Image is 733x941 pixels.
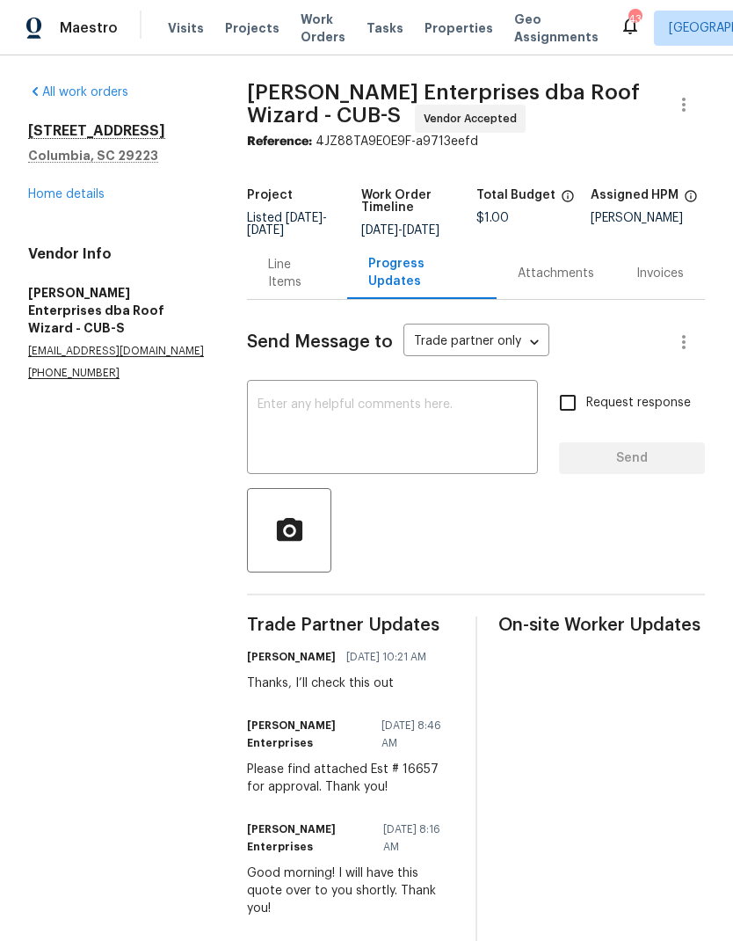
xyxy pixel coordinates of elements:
div: Progress Updates [368,255,475,290]
h6: [PERSON_NAME] Enterprises [247,717,371,752]
b: Reference: [247,135,312,148]
span: - [247,212,327,237]
h4: Vendor Info [28,245,205,263]
span: [DATE] 8:46 AM [381,717,443,752]
span: Request response [586,394,691,412]
h5: Assigned HPM [591,189,679,201]
span: Geo Assignments [514,11,599,46]
span: Maestro [60,19,118,37]
span: Vendor Accepted [424,110,524,128]
span: Visits [168,19,204,37]
span: Projects [225,19,279,37]
div: Please find attached Est # 16657 for approval. Thank you! [247,761,454,796]
span: Send Message to [247,333,393,351]
h5: Project [247,189,293,201]
span: [DATE] [247,224,284,237]
span: The total cost of line items that have been proposed by Opendoor. This sum includes line items th... [561,189,575,212]
span: [DATE] [286,212,323,224]
span: [DATE] 8:16 AM [383,821,444,856]
span: On-site Worker Updates [498,616,705,634]
div: [PERSON_NAME] [591,212,705,224]
div: Line Items [268,256,326,291]
h6: [PERSON_NAME] Enterprises [247,821,373,856]
div: Thanks, I’ll check this out [247,675,437,692]
span: [DATE] [403,224,439,237]
div: 43 [628,11,641,28]
span: Trade Partner Updates [247,616,454,634]
div: Attachments [518,265,594,282]
span: Properties [425,19,493,37]
a: All work orders [28,86,128,98]
span: - [361,224,439,237]
span: [DATE] [361,224,398,237]
span: [DATE] 10:21 AM [346,648,426,666]
span: The hpm assigned to this work order. [684,189,698,212]
div: 4JZ88TA9E0E9F-a9713eefd [247,133,705,150]
div: Trade partner only [403,328,549,357]
a: Home details [28,188,105,201]
div: Invoices [636,265,684,282]
h6: [PERSON_NAME] [247,648,336,666]
h5: Work Order Timeline [361,189,475,214]
span: Work Orders [301,11,345,46]
div: Good morning! I will have this quote over to you shortly. Thank you! [247,864,454,917]
span: $1.00 [476,212,509,224]
span: Listed [247,212,327,237]
h5: Total Budget [476,189,555,201]
span: Tasks [366,22,403,34]
span: [PERSON_NAME] Enterprises dba Roof Wizard - CUB-S [247,82,640,126]
h5: [PERSON_NAME] Enterprises dba Roof Wizard - CUB-S [28,284,205,337]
